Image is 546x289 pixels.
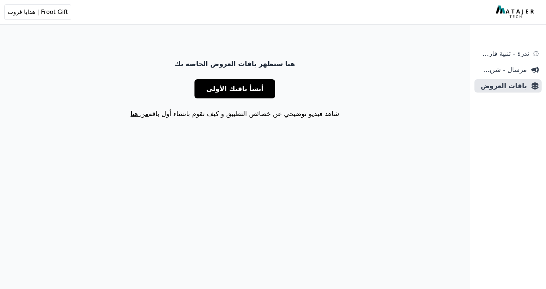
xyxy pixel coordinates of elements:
[477,81,527,91] span: باقات العروض
[38,59,432,69] p: هنا ستظهر باقات العروض الخاصة بك
[477,65,527,75] span: مرسال - شريط دعاية
[496,6,536,19] img: MatajerTech Logo
[206,84,263,94] span: أنشأ باقتك الأولى
[500,243,546,278] iframe: chat widget
[477,48,529,59] span: ندرة - تنبية قارب علي النفاذ
[194,79,275,98] button: أنشأ باقتك الأولى
[131,110,149,118] a: من هنا
[8,8,68,17] span: Froot Gift | هدايا فروت
[38,109,432,119] p: شاهد فيديو توضيحي عن خصائص التطبيق و كيف تقوم بانشاء أول باقة
[4,4,71,20] button: Froot Gift | هدايا فروت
